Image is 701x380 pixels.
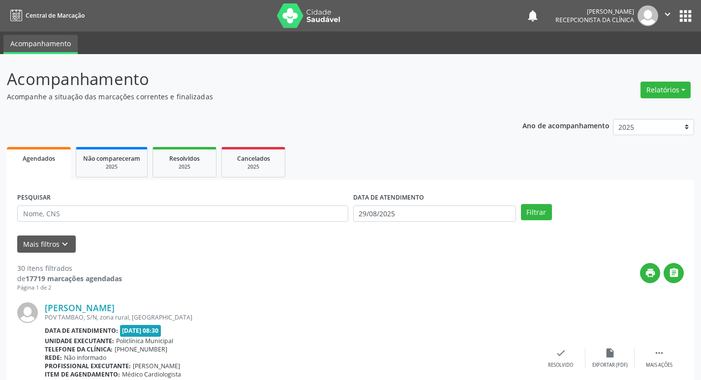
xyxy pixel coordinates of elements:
[640,82,691,98] button: Relatórios
[115,345,167,353] span: [PHONE_NUMBER]
[160,163,209,171] div: 2025
[45,353,62,362] b: Rede:
[17,284,122,292] div: Página 1 de 2
[83,163,140,171] div: 2025
[669,267,679,278] i: 
[120,325,161,336] span: [DATE] 08:30
[26,274,122,283] strong: 17719 marcações agendadas
[45,370,120,379] b: Item de agendamento:
[592,362,628,369] div: Exportar (PDF)
[83,154,140,163] span: Não compareceram
[555,7,634,16] div: [PERSON_NAME]
[17,263,122,273] div: 30 itens filtrados
[353,190,424,205] label: DATA DE ATENDIMENTO
[133,362,180,370] span: [PERSON_NAME]
[7,67,488,91] p: Acompanhamento
[353,205,516,222] input: Selecione um intervalo
[45,345,113,353] b: Telefone da clínica:
[45,302,115,313] a: [PERSON_NAME]
[17,205,348,222] input: Nome, CNS
[237,154,270,163] span: Cancelados
[548,362,573,369] div: Resolvido
[17,302,38,323] img: img
[3,35,78,54] a: Acompanhamento
[640,263,660,283] button: print
[555,16,634,24] span: Recepcionista da clínica
[45,326,118,335] b: Data de atendimento:
[45,337,114,345] b: Unidade executante:
[645,267,656,278] i: print
[605,348,615,358] i: insert_drive_file
[522,119,610,131] p: Ano de acompanhamento
[116,337,173,345] span: Policlínica Municipal
[555,348,566,358] i: check
[17,235,76,253] button: Mais filtroskeyboard_arrow_down
[60,239,70,250] i: keyboard_arrow_down
[677,7,694,25] button: apps
[7,91,488,102] p: Acompanhe a situação das marcações correntes e finalizadas
[662,9,673,20] i: 
[638,5,658,26] img: img
[229,163,278,171] div: 2025
[23,154,55,163] span: Agendados
[64,353,106,362] span: Não informado
[7,7,85,24] a: Central de Marcação
[17,190,51,205] label: PESQUISAR
[654,348,665,358] i: 
[658,5,677,26] button: 
[169,154,200,163] span: Resolvidos
[122,370,181,379] span: Médico Cardiologista
[26,11,85,20] span: Central de Marcação
[521,204,552,221] button: Filtrar
[17,273,122,284] div: de
[646,362,672,369] div: Mais ações
[45,362,131,370] b: Profissional executante:
[45,313,536,322] div: POV TAMBAO, S/N, zona rural, [GEOGRAPHIC_DATA]
[664,263,684,283] button: 
[526,9,540,23] button: notifications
